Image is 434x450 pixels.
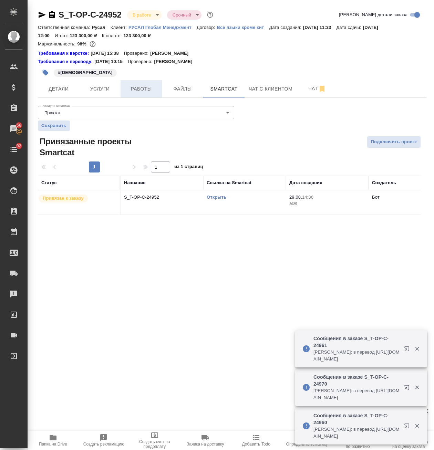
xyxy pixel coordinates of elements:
[371,138,417,146] span: Подключить проект
[91,50,124,57] p: [DATE] 15:38
[2,120,26,137] a: 56
[313,335,400,349] p: Сообщения в заказе S_T-OP-C-24961
[187,442,224,447] span: Заявка на доставку
[124,194,200,201] p: S_T-OP-C-24952
[41,122,66,129] span: Сохранить
[128,24,197,30] a: РУСАЛ Глобал Менеджмент
[125,85,158,93] span: Работы
[400,419,416,436] button: Открыть в новой вкладке
[207,195,226,200] a: Открыть
[131,12,153,18] button: В работе
[269,25,303,30] p: Дата создания:
[154,58,197,65] p: [PERSON_NAME]
[217,24,269,30] a: Все языки кроме кит
[217,25,269,30] p: Все языки кроме кит
[38,121,70,131] button: Сохранить
[313,426,400,440] p: [PERSON_NAME]: в перевод [URL][DOMAIN_NAME]
[313,349,400,363] p: [PERSON_NAME]: в перевод [URL][DOMAIN_NAME]
[313,412,400,426] p: Сообщения в заказе S_T-OP-C-24960
[88,40,97,49] button: 1569.10 RUB;
[111,25,128,30] p: Клиент:
[70,33,102,38] p: 123 300,00 ₽
[289,179,322,186] div: Дата создания
[372,179,396,186] div: Создатель
[94,58,128,65] p: [DATE] 10:15
[249,85,292,93] span: Чат с клиентом
[410,384,424,390] button: Закрыть
[410,346,424,352] button: Закрыть
[59,10,122,19] a: S_T-OP-C-24952
[38,58,94,65] a: Требования к переводу:
[38,58,94,65] div: Нажми, чтобы открыть папку с инструкцией
[2,141,26,158] a: 92
[313,374,400,387] p: Сообщения в заказе S_T-OP-C-24970
[38,106,234,119] div: Трактат
[102,33,124,38] p: К оплате:
[38,50,91,57] div: Нажми, чтобы открыть папку с инструкцией
[231,431,282,450] button: Добавить Todo
[38,41,77,46] p: Маржинальность:
[197,25,217,30] p: Договор:
[133,439,176,449] span: Создать счет на предоплату
[83,85,116,93] span: Услуги
[282,431,333,450] button: Определить тематику
[124,179,145,186] div: Название
[92,25,111,30] p: Русал
[39,442,67,447] span: Папка на Drive
[302,195,313,200] p: 14:36
[170,12,193,18] button: Срочный
[400,342,416,358] button: Открыть в новой вкладке
[124,50,151,57] p: Проверено:
[336,25,363,30] p: Дата сдачи:
[12,122,25,129] span: 56
[318,85,326,93] svg: Отписаться
[38,50,91,57] a: Требования к верстке:
[410,423,424,429] button: Закрыть
[367,136,421,148] button: Подключить проект
[303,25,337,30] p: [DATE] 11:33
[206,10,215,19] button: Доп статусы указывают на важность/срочность заказа
[127,10,162,20] div: В работе
[372,195,380,200] p: Бот
[79,431,130,450] button: Создать рекламацию
[207,179,251,186] div: Ссылка на Smartcat
[38,11,46,19] button: Скопировать ссылку для ЯМессенджера
[128,58,154,65] p: Проверено:
[180,431,231,450] button: Заявка на доставку
[289,195,302,200] p: 29.08,
[129,431,180,450] button: Создать счет на предоплату
[58,69,113,76] p: #[DEMOGRAPHIC_DATA]
[128,25,197,30] p: РУСАЛ Глобал Менеджмент
[242,442,270,447] span: Добавить Todo
[166,85,199,93] span: Файлы
[43,195,84,202] p: Привязан к заказу
[43,110,63,116] button: Трактат
[167,10,201,20] div: В работе
[53,69,117,75] span: японцы
[41,179,57,186] div: Статус
[77,41,88,46] p: 98%
[28,431,79,450] button: Папка на Drive
[313,387,400,401] p: [PERSON_NAME]: в перевод [URL][DOMAIN_NAME]
[174,163,203,172] span: из 1 страниц
[38,65,53,80] button: Добавить тэг
[301,84,334,93] span: Чат
[48,11,56,19] button: Скопировать ссылку
[207,85,240,93] span: Smartcat
[123,33,155,38] p: 123 300,00 ₽
[339,11,407,18] span: [PERSON_NAME] детали заказа
[42,85,75,93] span: Детали
[83,442,124,447] span: Создать рекламацию
[12,143,25,149] span: 92
[38,25,92,30] p: Ответственная команда:
[400,380,416,397] button: Открыть в новой вкладке
[55,33,70,38] p: Итого:
[150,50,194,57] p: [PERSON_NAME]
[289,201,365,208] p: 2025
[38,136,167,158] span: Привязанные проекты Smartcat
[286,442,328,447] span: Определить тематику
